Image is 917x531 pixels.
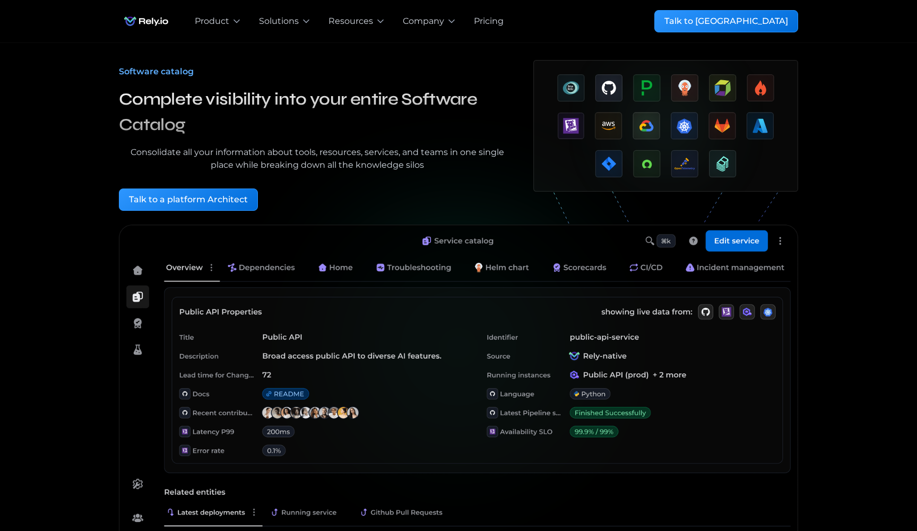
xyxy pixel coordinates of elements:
[654,10,798,32] a: Talk to [GEOGRAPHIC_DATA]
[533,60,798,225] a: open lightbox
[847,461,902,516] iframe: Chatbot
[119,11,174,32] img: Rely.io logo
[195,15,229,28] div: Product
[474,15,504,28] a: Pricing
[119,189,258,211] a: Talk to a platform Architect
[119,87,516,138] h3: Complete visibility into your entire Software Catalog
[119,11,174,32] a: home
[328,15,373,28] div: Resources
[664,15,788,28] div: Talk to [GEOGRAPHIC_DATA]
[403,15,444,28] div: Company
[119,146,516,172] div: Consolidate all your information about tools, resources, services, and teams in one single place ...
[129,193,248,206] div: Talk to a platform Architect
[119,65,516,78] div: Software catalog
[259,15,299,28] div: Solutions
